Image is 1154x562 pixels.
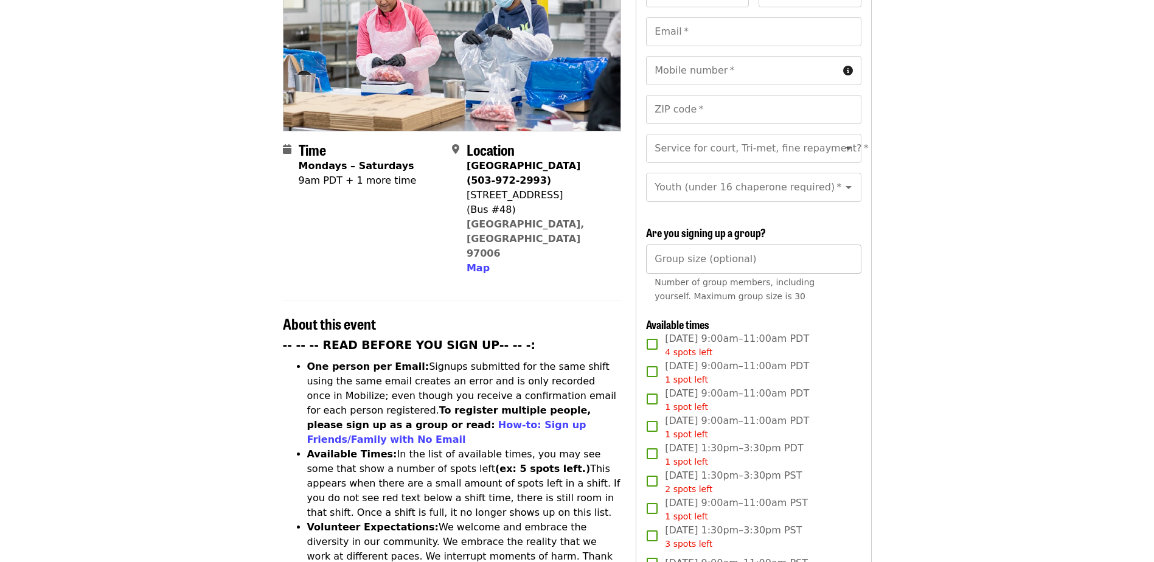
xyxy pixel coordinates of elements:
[467,203,611,217] div: (Bus #48)
[467,261,490,276] button: Map
[840,140,857,157] button: Open
[665,523,802,550] span: [DATE] 1:30pm–3:30pm PST
[646,17,861,46] input: Email
[467,160,580,186] strong: [GEOGRAPHIC_DATA] (503-972-2993)
[646,316,709,332] span: Available times
[646,95,861,124] input: ZIP code
[655,277,815,301] span: Number of group members, including yourself. Maximum group size is 30
[307,359,622,447] li: Signups submitted for the same shift using the same email creates an error and is only recorded o...
[665,441,803,468] span: [DATE] 1:30pm–3:30pm PDT
[646,224,766,240] span: Are you signing up a group?
[452,144,459,155] i: map-marker-alt icon
[665,375,708,384] span: 1 spot left
[665,496,808,523] span: [DATE] 9:00am–11:00am PST
[307,447,622,520] li: In the list of available times, you may see some that show a number of spots left This appears wh...
[665,347,712,357] span: 4 spots left
[665,457,708,467] span: 1 spot left
[467,188,611,203] div: [STREET_ADDRESS]
[665,386,809,414] span: [DATE] 9:00am–11:00am PDT
[665,414,809,441] span: [DATE] 9:00am–11:00am PDT
[283,144,291,155] i: calendar icon
[646,245,861,274] input: [object Object]
[646,56,838,85] input: Mobile number
[307,448,397,460] strong: Available Times:
[665,331,809,359] span: [DATE] 9:00am–11:00am PDT
[307,404,591,431] strong: To register multiple people, please sign up as a group or read:
[843,65,853,77] i: circle-info icon
[299,160,414,172] strong: Mondays – Saturdays
[665,512,708,521] span: 1 spot left
[665,429,708,439] span: 1 spot left
[665,359,809,386] span: [DATE] 9:00am–11:00am PDT
[467,139,515,160] span: Location
[283,339,536,352] strong: -- -- -- READ BEFORE YOU SIGN UP-- -- -:
[665,402,708,412] span: 1 spot left
[665,484,712,494] span: 2 spots left
[840,179,857,196] button: Open
[665,468,802,496] span: [DATE] 1:30pm–3:30pm PST
[307,521,439,533] strong: Volunteer Expectations:
[467,262,490,274] span: Map
[307,419,586,445] a: How-to: Sign up Friends/Family with No Email
[299,173,417,188] div: 9am PDT + 1 more time
[299,139,326,160] span: Time
[495,463,590,474] strong: (ex: 5 spots left.)
[307,361,429,372] strong: One person per Email:
[283,313,376,334] span: About this event
[665,539,712,549] span: 3 spots left
[467,218,585,259] a: [GEOGRAPHIC_DATA], [GEOGRAPHIC_DATA] 97006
